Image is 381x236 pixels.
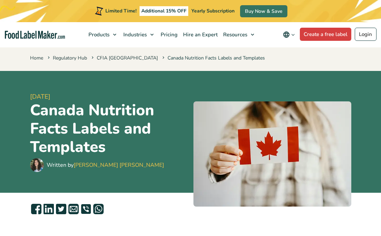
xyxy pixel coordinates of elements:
[30,158,44,172] img: Maria Abi Hanna - Food Label Maker
[157,22,180,47] a: Pricing
[159,31,178,38] span: Pricing
[220,22,258,47] a: Resources
[74,161,164,169] a: [PERSON_NAME] [PERSON_NAME]
[180,22,220,47] a: Hire an Expert
[5,31,65,39] a: Food Label Maker homepage
[121,31,147,38] span: Industries
[97,55,158,61] a: CFIA [GEOGRAPHIC_DATA]
[191,8,235,14] span: Yearly Subscription
[53,55,87,61] a: Regulatory Hub
[140,6,188,16] span: Additional 15% OFF
[85,22,120,47] a: Products
[120,22,157,47] a: Industries
[30,101,188,156] h1: Canada Nutrition Facts Labels and Templates
[161,55,265,61] span: Canada Nutrition Facts Labels and Templates
[221,31,248,38] span: Resources
[300,28,352,41] a: Create a free label
[30,92,188,101] span: [DATE]
[278,28,300,42] button: Change language
[86,31,110,38] span: Products
[181,31,218,38] span: Hire an Expert
[355,28,377,41] a: Login
[30,55,43,61] a: Home
[240,5,287,17] a: Buy Now & Save
[105,8,136,14] span: Limited Time!
[47,161,164,169] div: Written by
